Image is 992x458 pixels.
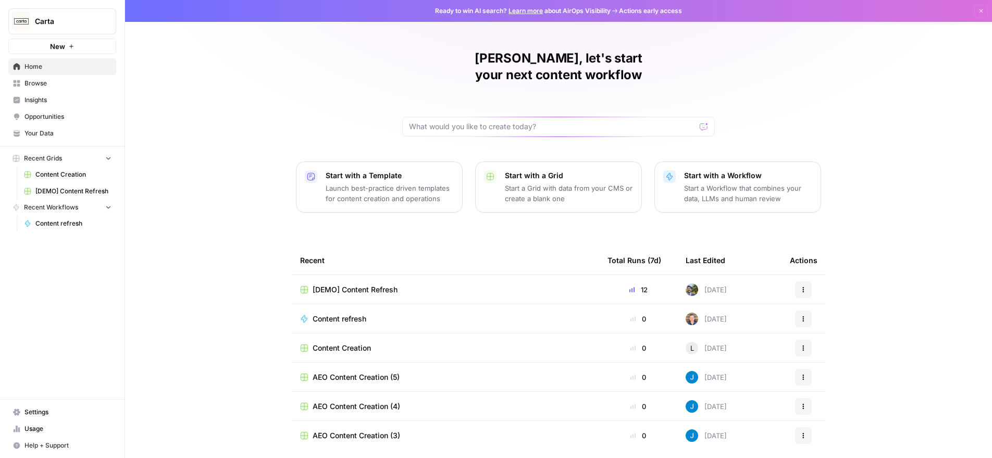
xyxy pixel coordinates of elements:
[19,183,116,200] a: [DEMO] Content Refresh
[326,183,454,204] p: Launch best-practice driven templates for content creation and operations
[300,401,591,412] a: AEO Content Creation (4)
[24,441,111,450] span: Help + Support
[12,12,31,31] img: Carta Logo
[300,246,591,275] div: Recent
[654,162,821,213] button: Start with a WorkflowStart a Workflow that combines your data, LLMs and human review
[8,75,116,92] a: Browse
[300,314,591,324] a: Content refresh
[607,372,669,382] div: 0
[607,246,661,275] div: Total Runs (7d)
[313,430,400,441] span: AEO Content Creation (3)
[686,371,698,383] img: z620ml7ie90s7uun3xptce9f0frp
[8,39,116,54] button: New
[8,420,116,437] a: Usage
[300,372,591,382] a: AEO Content Creation (5)
[505,183,633,204] p: Start a Grid with data from your CMS or create a blank one
[19,166,116,183] a: Content Creation
[607,430,669,441] div: 0
[686,429,698,442] img: z620ml7ie90s7uun3xptce9f0frp
[686,342,727,354] div: [DATE]
[475,162,642,213] button: Start with a GridStart a Grid with data from your CMS or create a blank one
[24,424,111,434] span: Usage
[326,170,454,181] p: Start with a Template
[24,154,62,163] span: Recent Grids
[790,246,817,275] div: Actions
[409,121,696,132] input: What would you like to create today?
[24,95,111,105] span: Insights
[296,162,463,213] button: Start with a TemplateLaunch best-practice driven templates for content creation and operations
[686,429,727,442] div: [DATE]
[19,215,116,232] a: Content refresh
[313,343,371,353] span: Content Creation
[24,79,111,88] span: Browse
[24,62,111,71] span: Home
[686,313,727,325] div: [DATE]
[313,314,366,324] span: Content refresh
[686,400,698,413] img: z620ml7ie90s7uun3xptce9f0frp
[8,108,116,125] a: Opportunities
[686,313,698,325] img: 50s1itr6iuawd1zoxsc8bt0iyxwq
[35,187,111,196] span: [DEMO] Content Refresh
[686,246,725,275] div: Last Edited
[684,183,812,204] p: Start a Workflow that combines your data, LLMs and human review
[505,170,633,181] p: Start with a Grid
[300,284,591,295] a: [DEMO] Content Refresh
[8,200,116,215] button: Recent Workflows
[300,430,591,441] a: AEO Content Creation (3)
[35,219,111,228] span: Content refresh
[8,8,116,34] button: Workspace: Carta
[607,314,669,324] div: 0
[607,401,669,412] div: 0
[690,343,694,353] span: L
[607,343,669,353] div: 0
[619,6,682,16] span: Actions early access
[435,6,611,16] span: Ready to win AI search? about AirOps Visibility
[684,170,812,181] p: Start with a Workflow
[686,400,727,413] div: [DATE]
[35,170,111,179] span: Content Creation
[686,283,698,296] img: 5gmal12a4h6pmgtf80cvs7hedidr
[300,343,591,353] a: Content Creation
[8,151,116,166] button: Recent Grids
[313,284,398,295] span: [DEMO] Content Refresh
[8,125,116,142] a: Your Data
[35,16,98,27] span: Carta
[686,371,727,383] div: [DATE]
[402,50,715,83] h1: [PERSON_NAME], let's start your next content workflow
[24,407,111,417] span: Settings
[313,401,400,412] span: AEO Content Creation (4)
[509,7,543,15] a: Learn more
[50,41,65,52] span: New
[8,58,116,75] a: Home
[607,284,669,295] div: 12
[313,372,400,382] span: AEO Content Creation (5)
[24,112,111,121] span: Opportunities
[686,283,727,296] div: [DATE]
[8,92,116,108] a: Insights
[8,437,116,454] button: Help + Support
[24,203,78,212] span: Recent Workflows
[8,404,116,420] a: Settings
[24,129,111,138] span: Your Data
